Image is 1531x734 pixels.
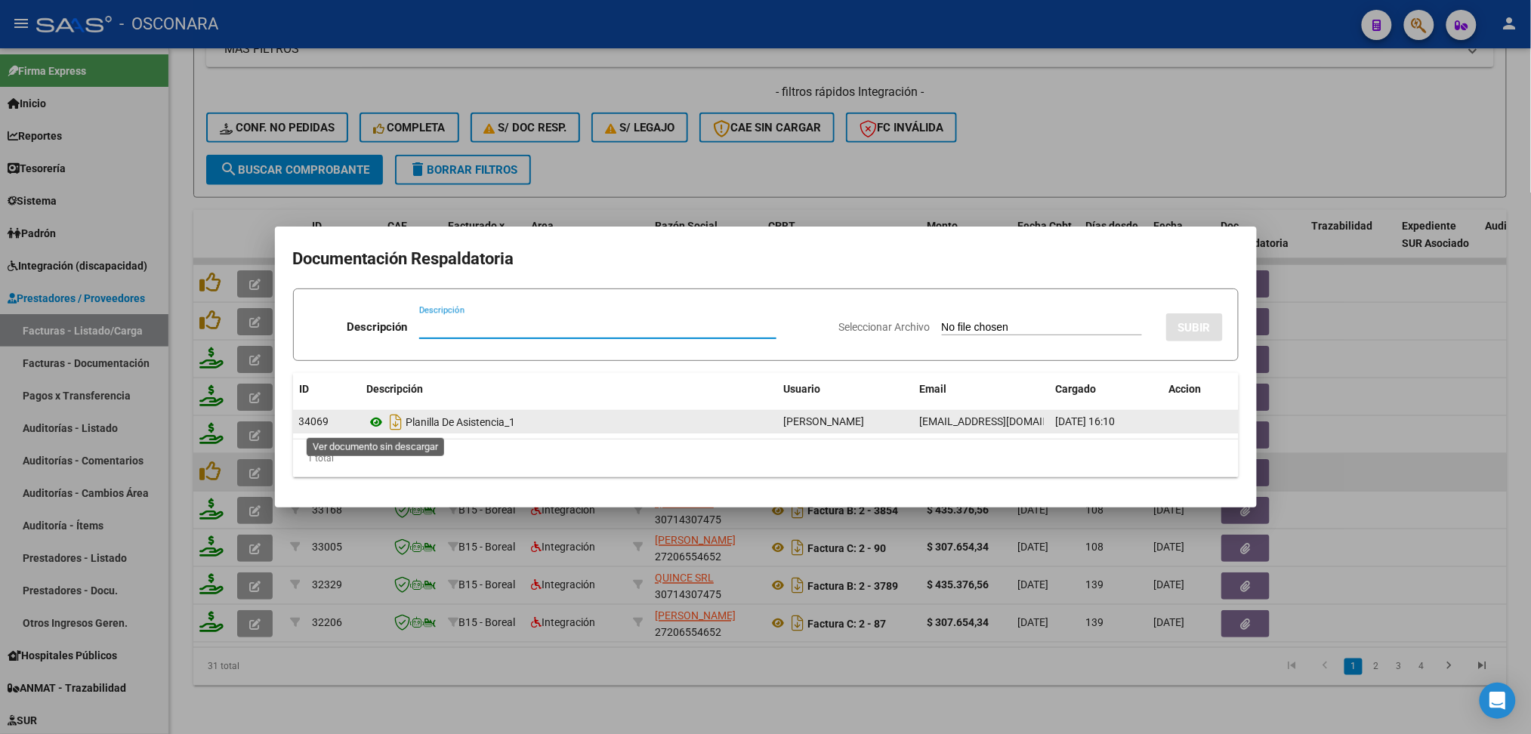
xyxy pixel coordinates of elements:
[293,373,361,406] datatable-header-cell: ID
[367,383,424,395] span: Descripción
[1163,373,1239,406] datatable-header-cell: Accion
[293,245,1239,273] h2: Documentación Respaldatoria
[1178,321,1211,335] span: SUBIR
[1050,373,1163,406] datatable-header-cell: Cargado
[293,439,1239,477] div: 1 total
[784,383,821,395] span: Usuario
[920,383,947,395] span: Email
[778,373,914,406] datatable-header-cell: Usuario
[1056,415,1116,427] span: [DATE] 16:10
[367,410,772,434] div: Planilla De Asistencia_1
[347,319,407,336] p: Descripción
[387,410,406,434] i: Descargar documento
[784,415,865,427] span: [PERSON_NAME]
[1056,383,1097,395] span: Cargado
[920,415,1088,427] span: [EMAIL_ADDRESS][DOMAIN_NAME]
[1169,383,1202,395] span: Accion
[1480,683,1516,719] div: Open Intercom Messenger
[361,373,778,406] datatable-header-cell: Descripción
[1166,313,1223,341] button: SUBIR
[299,383,309,395] span: ID
[914,373,1050,406] datatable-header-cell: Email
[839,321,931,333] span: Seleccionar Archivo
[299,415,329,427] span: 34069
